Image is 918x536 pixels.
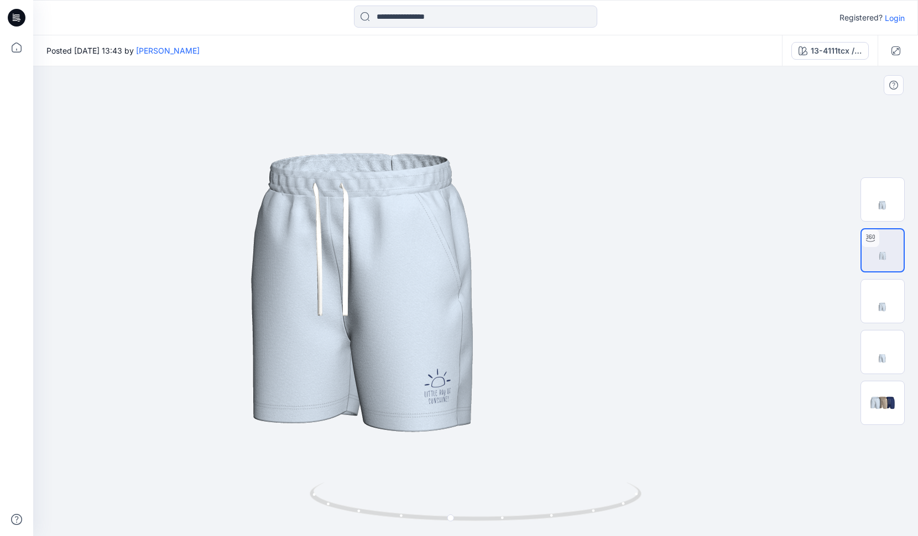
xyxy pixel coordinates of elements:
img: Front [861,280,904,323]
span: Posted [DATE] 13:43 by [46,45,200,56]
img: Preview [861,178,904,221]
button: 13-4111tcx / 8158-01 [791,42,869,60]
p: Login [885,12,905,24]
div: 13-4111tcx / 8158-01 [811,45,862,57]
p: Registered? [839,11,883,24]
img: All colorways [861,390,904,416]
img: Turntable [862,229,904,271]
a: [PERSON_NAME] [136,46,200,55]
img: Back [861,330,904,374]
